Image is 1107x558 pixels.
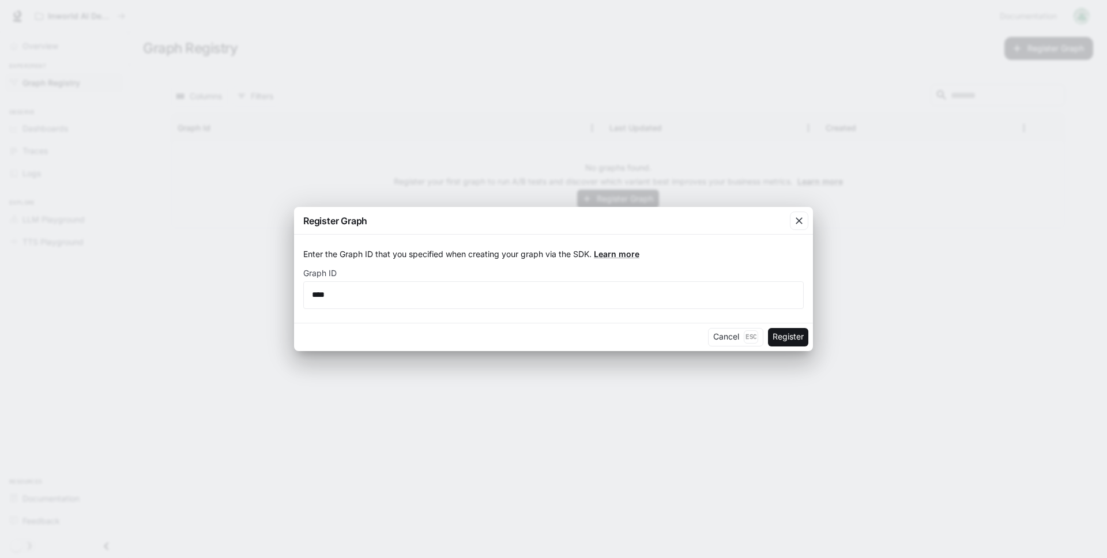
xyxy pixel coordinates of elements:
a: Learn more [594,249,639,259]
p: Enter the Graph ID that you specified when creating your graph via the SDK. [303,248,804,260]
p: Register Graph [303,214,367,228]
button: Register [768,328,808,346]
button: CancelEsc [708,328,763,346]
p: Esc [744,330,758,343]
p: Graph ID [303,269,337,277]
